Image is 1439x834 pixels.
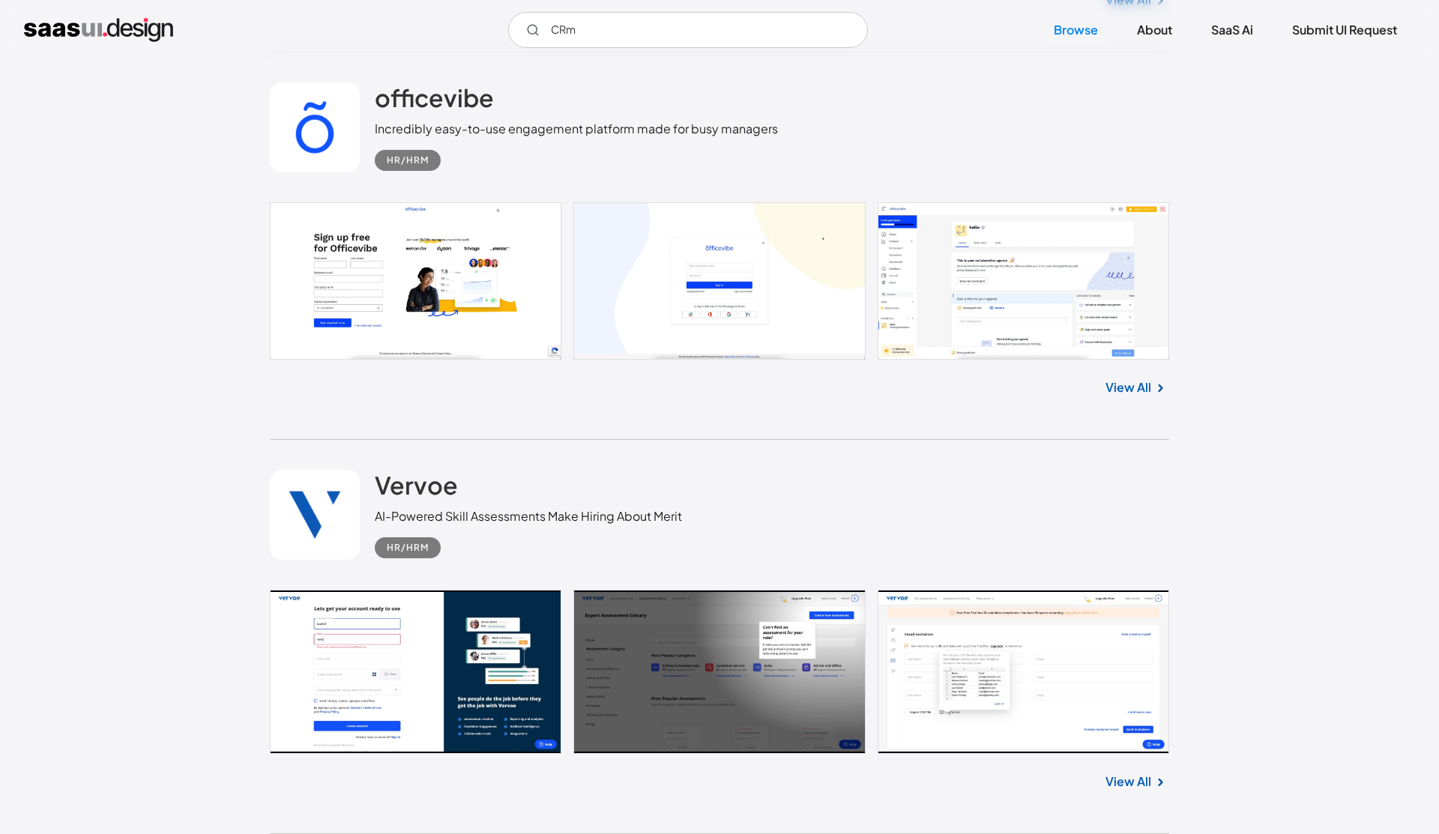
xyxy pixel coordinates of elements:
[1105,773,1151,791] a: View All
[387,539,429,557] div: HR/HRM
[375,470,458,500] h2: Vervoe
[508,12,868,48] input: Search UI designs you're looking for...
[387,151,429,169] div: HR/HRM
[24,18,173,42] a: home
[375,120,778,138] div: Incredibly easy-to-use engagement platform made for busy managers
[375,507,682,525] div: AI-Powered Skill Assessments Make Hiring About Merit
[375,82,494,112] h2: officevibe
[375,470,458,507] a: Vervoe
[1274,13,1415,46] a: Submit UI Request
[1119,13,1190,46] a: About
[1193,13,1271,46] a: SaaS Ai
[508,12,868,48] form: Email Form
[1105,378,1151,396] a: View All
[375,82,494,120] a: officevibe
[1036,13,1116,46] a: Browse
